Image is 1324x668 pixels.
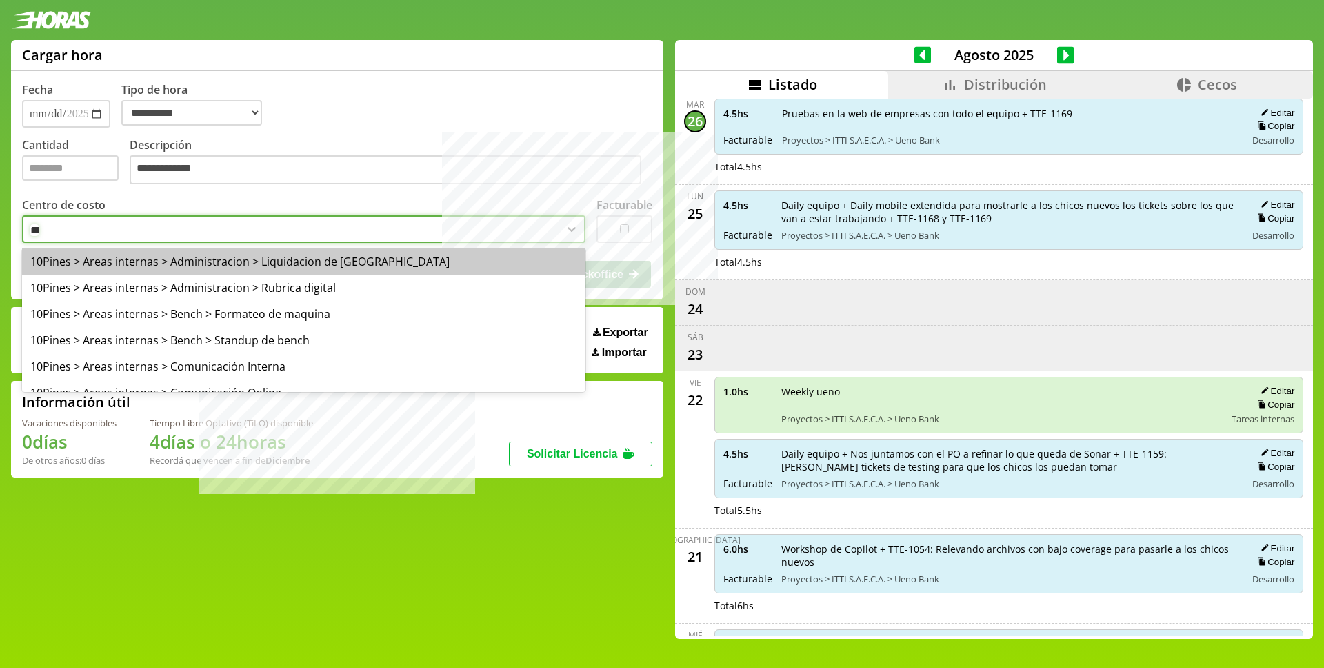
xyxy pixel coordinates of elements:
[684,297,706,320] div: 24
[150,417,313,429] div: Tiempo Libre Optativo (TiLO) disponible
[688,331,703,343] div: sáb
[723,107,772,120] span: 4.5 hs
[687,190,703,202] div: lun
[675,99,1313,637] div: scrollable content
[650,534,741,546] div: [DEMOGRAPHIC_DATA]
[723,447,772,460] span: 4.5 hs
[684,202,706,224] div: 25
[684,389,706,411] div: 22
[723,228,772,242] span: Facturable
[723,133,772,146] span: Facturable
[22,137,130,188] label: Cantidad
[22,429,117,454] h1: 0 días
[714,255,1303,268] div: Total 4.5 hs
[22,380,585,406] div: 10Pines > Areas internas > Comunicación Online
[150,429,313,454] h1: 4 días o 24 horas
[684,110,706,132] div: 26
[781,573,1236,585] span: Proyectos > ITTI S.A.E.C.A. > Ueno Bank
[150,454,313,466] div: Recordá que vencen a fin de
[603,326,648,339] span: Exportar
[781,542,1236,569] span: Workshop de Copilot + TTE-1054: Relevando archivos con bajo coverage para pasarle a los chicos nu...
[723,477,772,490] span: Facturable
[22,327,585,353] div: 10Pines > Areas internas > Bench > Standup de bench
[714,504,1303,517] div: Total 5.5 hs
[121,82,273,128] label: Tipo de hora
[781,385,1222,398] span: Weekly ueno
[1253,556,1294,568] button: Copiar
[22,417,117,429] div: Vacaciones disponibles
[130,155,641,184] textarea: Descripción
[22,393,130,411] h2: Información útil
[265,454,310,466] b: Diciembre
[1256,542,1294,554] button: Editar
[22,301,585,327] div: 10Pines > Areas internas > Bench > Formateo de maquina
[723,572,772,585] span: Facturable
[685,286,705,297] div: dom
[781,199,1236,225] span: Daily equipo + Daily mobile extendida para mostrarle a los chicos nuevos los tickets sobre los qu...
[782,134,1236,146] span: Proyectos > ITTI S.A.E.C.A. > Ueno Bank
[781,413,1222,425] span: Proyectos > ITTI S.A.E.C.A. > Ueno Bank
[22,353,585,380] div: 10Pines > Areas internas > Comunicación Interna
[22,155,119,181] input: Cantidad
[121,100,262,126] select: Tipo de hora
[684,343,706,365] div: 23
[1256,385,1294,397] button: Editar
[22,454,117,466] div: De otros años: 0 días
[527,448,618,460] span: Solicitar Licencia
[1256,447,1294,459] button: Editar
[1198,75,1237,94] span: Cecos
[1252,573,1294,585] span: Desarrollo
[723,199,772,212] span: 4.5 hs
[1256,199,1294,210] button: Editar
[1256,107,1294,119] button: Editar
[509,442,652,466] button: Solicitar Licencia
[596,197,652,213] label: Facturable
[130,137,652,188] label: Descripción
[1253,213,1294,224] button: Copiar
[22,82,53,97] label: Fecha
[1232,413,1294,425] span: Tareas internas
[931,46,1057,64] span: Agosto 2025
[22,197,106,213] label: Centro de costo
[768,75,817,94] span: Listado
[22,275,585,301] div: 10Pines > Areas internas > Administracion > Rubrica digital
[684,546,706,568] div: 21
[781,229,1236,242] span: Proyectos > ITTI S.A.E.C.A. > Ueno Bank
[22,248,585,275] div: 10Pines > Areas internas > Administracion > Liquidacion de [GEOGRAPHIC_DATA]
[686,99,704,110] div: mar
[1253,399,1294,411] button: Copiar
[11,11,91,29] img: logotipo
[602,346,647,359] span: Importar
[781,478,1236,490] span: Proyectos > ITTI S.A.E.C.A. > Ueno Bank
[22,46,103,64] h1: Cargar hora
[781,447,1236,473] span: Daily equipo + Nos juntamos con el PO a refinar lo que queda de Sonar + TTE-1159: [PERSON_NAME] t...
[589,326,652,340] button: Exportar
[723,542,772,556] span: 6.0 hs
[964,75,1047,94] span: Distribución
[714,160,1303,173] div: Total 4.5 hs
[1252,134,1294,146] span: Desarrollo
[782,107,1236,120] span: Pruebas en la web de empresas con todo el equipo + TTE-1169
[1252,229,1294,242] span: Desarrollo
[1252,478,1294,490] span: Desarrollo
[723,385,772,398] span: 1.0 hs
[714,599,1303,612] div: Total 6 hs
[1253,461,1294,473] button: Copiar
[1253,120,1294,132] button: Copiar
[690,377,701,389] div: vie
[688,629,703,641] div: mié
